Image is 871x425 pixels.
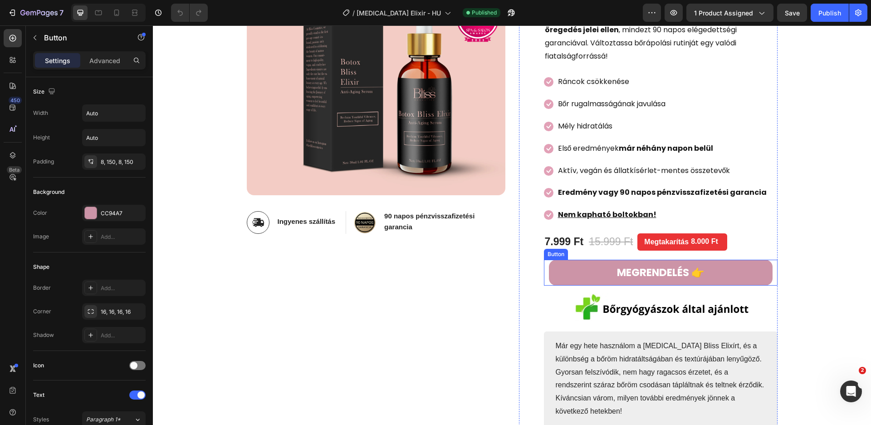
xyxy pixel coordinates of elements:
[101,233,143,241] div: Add...
[405,50,476,63] p: Ráncok csökkenése
[33,86,57,98] div: Size
[33,232,49,241] div: Image
[101,284,143,292] div: Add...
[33,263,49,271] div: Shape
[4,4,68,22] button: 7
[89,56,120,65] p: Advanced
[33,109,48,117] div: Width
[859,367,866,374] span: 2
[153,25,871,425] iframe: Design area
[777,4,807,22] button: Save
[537,210,566,222] div: 8.000 Ft
[405,139,577,152] p: Aktív, vegán és állatkísérlet-mentes összetevők
[33,133,50,142] div: Height
[101,331,143,340] div: Add...
[490,210,537,223] div: Megtakarítás
[464,238,552,257] p: MEGRENDELÉS 👉
[101,158,143,166] div: 8, 150, 8, 150
[391,209,432,224] div: 7.999 Ft
[33,209,47,217] div: Color
[403,314,613,393] p: Már egy hete használom a [MEDICAL_DATA] Bliss Elixírt, és a különbség a bőröm hidratáltságában és...
[352,8,355,18] span: /
[59,7,64,18] p: 7
[393,225,413,233] div: Button
[33,158,54,166] div: Padding
[686,4,773,22] button: 1 product assigned
[33,331,54,339] div: Shadow
[33,307,51,316] div: Corner
[435,209,481,224] div: 15.999 Ft
[171,4,208,22] div: Undo/Redo
[405,72,513,85] p: Bőr rugalmasságának javulása
[101,308,143,316] div: 16, 16, 16, 16
[86,415,121,424] span: Paragraph 1*
[45,56,70,65] p: Settings
[396,234,620,260] a: MEGRENDELÉS 👉
[83,129,145,146] input: Auto
[357,8,441,18] span: [MEDICAL_DATA] Elixir - HU
[694,8,753,18] span: 1 product assigned
[124,190,184,203] h2: Ingyenes szállítás
[405,184,504,194] u: Nem kapható boltokban!
[94,186,117,208] img: 432750572815254551-bdfae9bb-78ef-45d4-be06-265b4d88f730.svg
[405,162,614,172] strong: Eredmény vagy 90 napos pénzvisszafizetési garancia
[472,9,497,17] span: Published
[7,166,22,173] div: Beta
[101,209,143,217] div: CC94A7
[9,97,22,104] div: 450
[785,9,800,17] span: Save
[33,415,49,424] div: Styles
[33,361,44,370] div: Icon
[33,284,51,292] div: Border
[33,188,64,196] div: Background
[231,187,322,205] span: 90 napos pénzvisszafizetési garancia
[840,381,862,402] iframe: Intercom live chat
[83,105,145,121] input: Auto
[466,118,560,128] strong: már néhány napon belül
[811,4,849,22] button: Publish
[44,32,121,43] p: Button
[201,186,223,208] img: gempages_558133797682414696-bd16e018-fc88-49f3-9307-e9476b8cdcf0.png
[417,267,598,295] img: gempages_558133797682414696-213e0dd6-668a-4958-9c63-911b1eb7e7af.png
[818,8,841,18] div: Publish
[405,117,561,130] p: Első eredmények
[405,94,460,108] p: Mély hidratálás
[33,391,44,399] div: Text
